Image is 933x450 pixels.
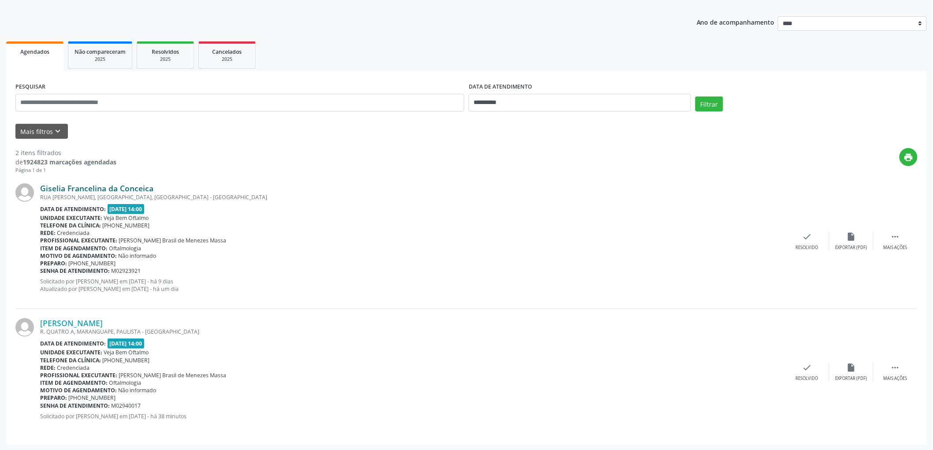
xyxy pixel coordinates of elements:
b: Rede: [40,229,56,237]
span: Cancelados [213,48,242,56]
div: Página 1 de 1 [15,167,116,174]
span: [PHONE_NUMBER] [69,260,116,267]
div: 2025 [205,56,249,63]
b: Telefone da clínica: [40,357,101,364]
b: Profissional executante: [40,237,117,244]
p: Solicitado por [PERSON_NAME] em [DATE] - há 38 minutos [40,413,785,420]
b: Unidade executante: [40,349,102,356]
span: Credenciada [57,364,90,372]
b: Preparo: [40,394,67,402]
span: [PHONE_NUMBER] [103,357,150,364]
div: Exportar (PDF) [836,245,867,251]
b: Item de agendamento: [40,245,108,252]
div: 2025 [143,56,187,63]
img: img [15,183,34,202]
span: Não informado [119,387,157,394]
i: print [904,152,914,162]
span: Oftalmologia [109,245,142,252]
span: Oftalmologia [109,379,142,387]
div: 2025 [75,56,126,63]
b: Profissional executante: [40,372,117,379]
span: Não compareceram [75,48,126,56]
i:  [891,232,900,242]
div: Resolvido [796,245,818,251]
label: DATA DE ATENDIMENTO [469,80,532,94]
i: keyboard_arrow_down [53,126,63,136]
div: R. QUATRO A, MARANGUAPE, PAULISTA - [GEOGRAPHIC_DATA] [40,328,785,335]
div: 2 itens filtrados [15,148,116,157]
i: insert_drive_file [847,232,856,242]
p: Ano de acompanhamento [697,16,775,27]
span: [PHONE_NUMBER] [103,222,150,229]
span: [DATE] 14:00 [108,338,145,349]
b: Unidade executante: [40,214,102,222]
div: Mais ações [884,376,907,382]
span: Não informado [119,252,157,260]
button: Mais filtroskeyboard_arrow_down [15,124,68,139]
span: [PERSON_NAME] Brasil de Menezes Massa [119,372,227,379]
div: Resolvido [796,376,818,382]
p: Solicitado por [PERSON_NAME] em [DATE] - há 9 dias Atualizado por [PERSON_NAME] em [DATE] - há um... [40,278,785,293]
span: Veja Bem Oftalmo [104,214,149,222]
b: Data de atendimento: [40,205,106,213]
b: Senha de atendimento: [40,267,110,275]
b: Motivo de agendamento: [40,387,117,394]
b: Data de atendimento: [40,340,106,347]
span: [DATE] 14:00 [108,204,145,214]
strong: 1924823 marcações agendadas [23,158,116,166]
b: Rede: [40,364,56,372]
img: img [15,318,34,337]
b: Senha de atendimento: [40,402,110,409]
a: [PERSON_NAME] [40,318,103,328]
b: Telefone da clínica: [40,222,101,229]
span: Agendados [20,48,49,56]
i: check [802,232,812,242]
span: M02923921 [112,267,141,275]
i: check [802,363,812,372]
label: PESQUISAR [15,80,45,94]
div: RUA [PERSON_NAME], [GEOGRAPHIC_DATA], [GEOGRAPHIC_DATA] - [GEOGRAPHIC_DATA] [40,193,785,201]
div: Exportar (PDF) [836,376,867,382]
b: Item de agendamento: [40,379,108,387]
div: Mais ações [884,245,907,251]
span: M02940017 [112,402,141,409]
span: [PHONE_NUMBER] [69,394,116,402]
i:  [891,363,900,372]
i: insert_drive_file [847,363,856,372]
button: Filtrar [695,97,723,112]
a: Giselia Francelina da Conceica [40,183,153,193]
span: Veja Bem Oftalmo [104,349,149,356]
span: [PERSON_NAME] Brasil de Menezes Massa [119,237,227,244]
button: print [899,148,918,166]
span: Credenciada [57,229,90,237]
span: Resolvidos [152,48,179,56]
div: de [15,157,116,167]
b: Motivo de agendamento: [40,252,117,260]
b: Preparo: [40,260,67,267]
